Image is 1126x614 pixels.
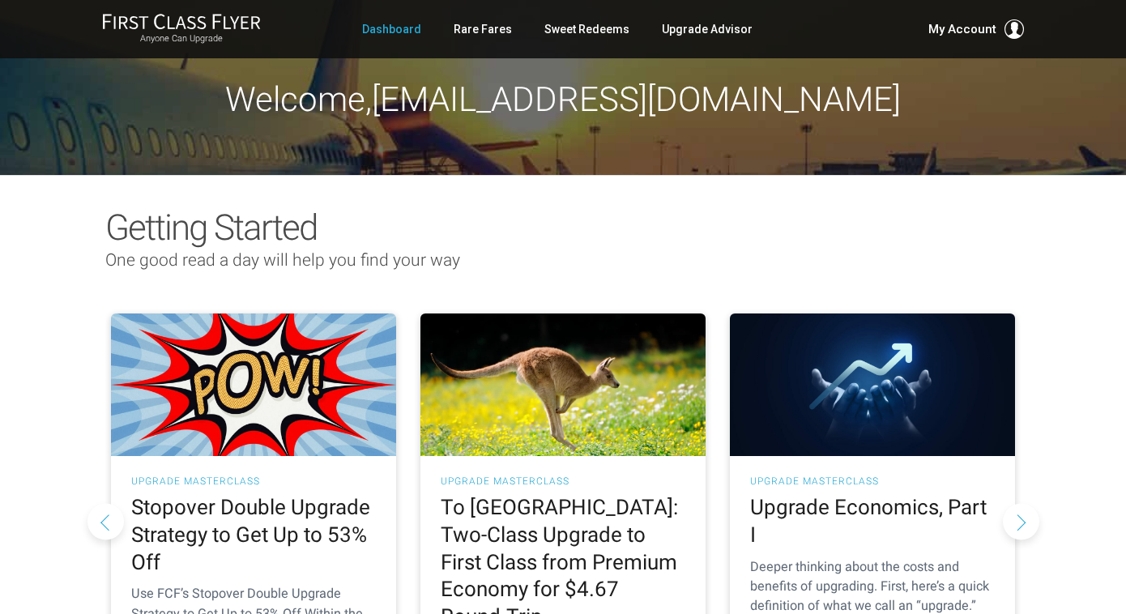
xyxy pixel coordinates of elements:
h3: UPGRADE MASTERCLASS [750,476,995,486]
button: Next slide [1003,503,1039,539]
a: First Class FlyerAnyone Can Upgrade [102,13,261,45]
span: Welcome, [EMAIL_ADDRESS][DOMAIN_NAME] [225,79,901,119]
button: My Account [928,19,1024,39]
h3: UPGRADE MASTERCLASS [441,476,685,486]
span: One good read a day will help you find your way [105,250,460,270]
h3: UPGRADE MASTERCLASS [131,476,376,486]
a: Dashboard [362,15,421,44]
h2: Upgrade Economics, Part I [750,494,995,549]
small: Anyone Can Upgrade [102,33,261,45]
h2: Stopover Double Upgrade Strategy to Get Up to 53% Off [131,494,376,576]
span: My Account [928,19,996,39]
img: First Class Flyer [102,13,261,30]
a: Upgrade Advisor [662,15,753,44]
a: Sweet Redeems [544,15,629,44]
button: Previous slide [87,503,124,539]
a: Rare Fares [454,15,512,44]
span: Getting Started [105,207,317,249]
